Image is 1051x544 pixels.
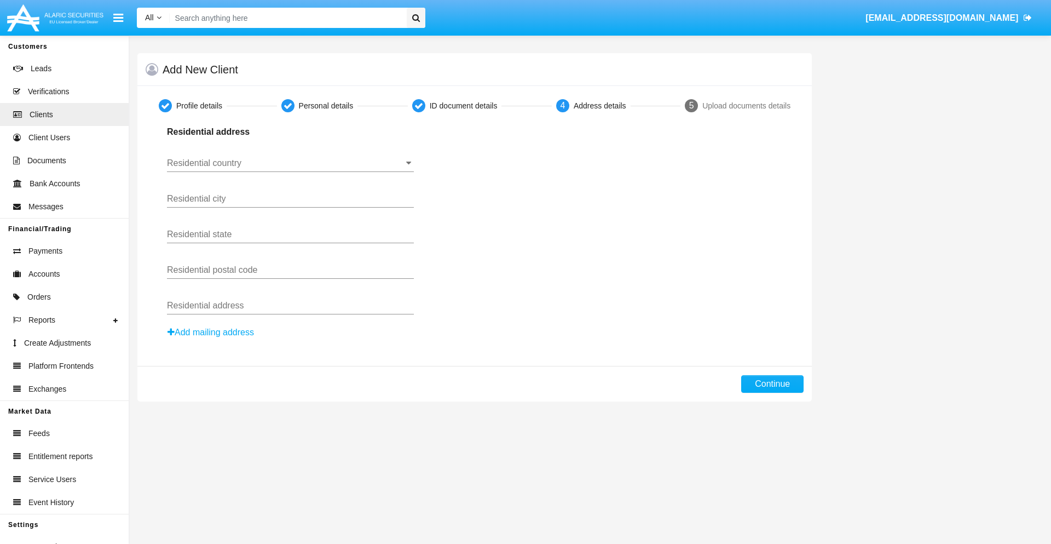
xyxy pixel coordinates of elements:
[574,100,626,112] div: Address details
[741,375,804,393] button: Continue
[28,383,66,395] span: Exchanges
[689,101,694,110] span: 5
[865,13,1018,22] span: [EMAIL_ADDRESS][DOMAIN_NAME]
[163,65,238,74] h5: Add New Client
[28,360,94,372] span: Platform Frontends
[28,268,60,280] span: Accounts
[170,8,403,28] input: Search
[27,291,51,303] span: Orders
[145,13,154,22] span: All
[28,451,93,462] span: Entitlement reports
[560,101,565,110] span: 4
[27,155,66,167] span: Documents
[137,12,170,24] a: All
[30,178,80,190] span: Bank Accounts
[28,86,69,98] span: Verifications
[299,100,354,112] div: Personal details
[28,497,74,508] span: Event History
[176,100,222,112] div: Profile details
[167,125,414,139] p: Residential address
[861,3,1037,33] a: [EMAIL_ADDRESS][DOMAIN_NAME]
[31,63,51,75] span: Leads
[28,245,62,257] span: Payments
[28,314,55,326] span: Reports
[24,337,91,349] span: Create Adjustments
[167,325,255,340] button: Add mailing address
[5,2,105,34] img: Logo image
[28,428,50,439] span: Feeds
[430,100,498,112] div: ID document details
[28,132,70,144] span: Client Users
[28,474,76,485] span: Service Users
[28,201,63,213] span: Messages
[30,109,53,121] span: Clients
[702,100,790,112] div: Upload documents details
